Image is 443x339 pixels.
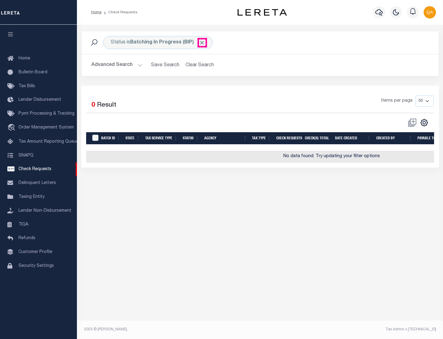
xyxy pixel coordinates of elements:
[18,112,74,116] span: Pymt Processing & Tracking
[102,10,138,15] li: Check Requests
[18,195,45,199] span: Taxing Entity
[202,132,249,145] th: Agency: activate to sort column ascending
[79,327,260,332] div: 2025 © [PERSON_NAME].
[103,36,213,49] div: Status is
[249,132,274,145] th: Tax Type: activate to sort column ascending
[180,132,202,145] th: Status: activate to sort column ascending
[333,132,374,145] th: Date Created: activate to sort column ascending
[123,132,143,145] th: State: activate to sort column ascending
[265,327,436,332] div: Tax Admin v.[TECHNICAL_ID]
[302,132,333,145] th: Check(s) Total
[18,264,54,268] span: Security Settings
[18,70,47,75] span: Bulletin Board
[91,59,142,71] button: Advanced Search
[199,39,205,46] span: Click to Remove
[18,56,30,61] span: Home
[18,209,71,213] span: Lender Non-Disbursement
[18,84,35,88] span: Tax Bills
[18,125,74,130] span: Order Management System
[274,132,302,145] th: Check Requests
[18,222,28,227] span: TIQA
[143,132,180,145] th: Tax Service Type: activate to sort column ascending
[374,132,415,145] th: Created By: activate to sort column ascending
[18,236,35,240] span: Refunds
[18,181,56,185] span: Delinquent Letters
[18,250,52,254] span: Customer Profile
[18,153,34,157] span: SNAPQ
[18,98,61,102] span: Lender Disbursement
[99,132,123,145] th: Batch Id: activate to sort column ascending
[130,40,205,45] b: Batching In Progress (BIP)
[18,140,78,144] span: Tax Amount Reporting Queue
[183,59,217,71] button: Clear Search
[381,98,413,104] span: Items per page
[18,167,51,171] span: Check Requests
[91,102,95,108] span: 0
[91,10,102,14] a: Home
[97,100,116,110] label: Result
[7,124,17,132] i: travel_explore
[147,59,183,71] button: Save Search
[237,9,287,16] img: logo-dark.svg
[424,6,436,18] img: svg+xml;base64,PHN2ZyB4bWxucz0iaHR0cDovL3d3dy53My5vcmcvMjAwMC9zdmciIHBvaW50ZXItZXZlbnRzPSJub25lIi...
